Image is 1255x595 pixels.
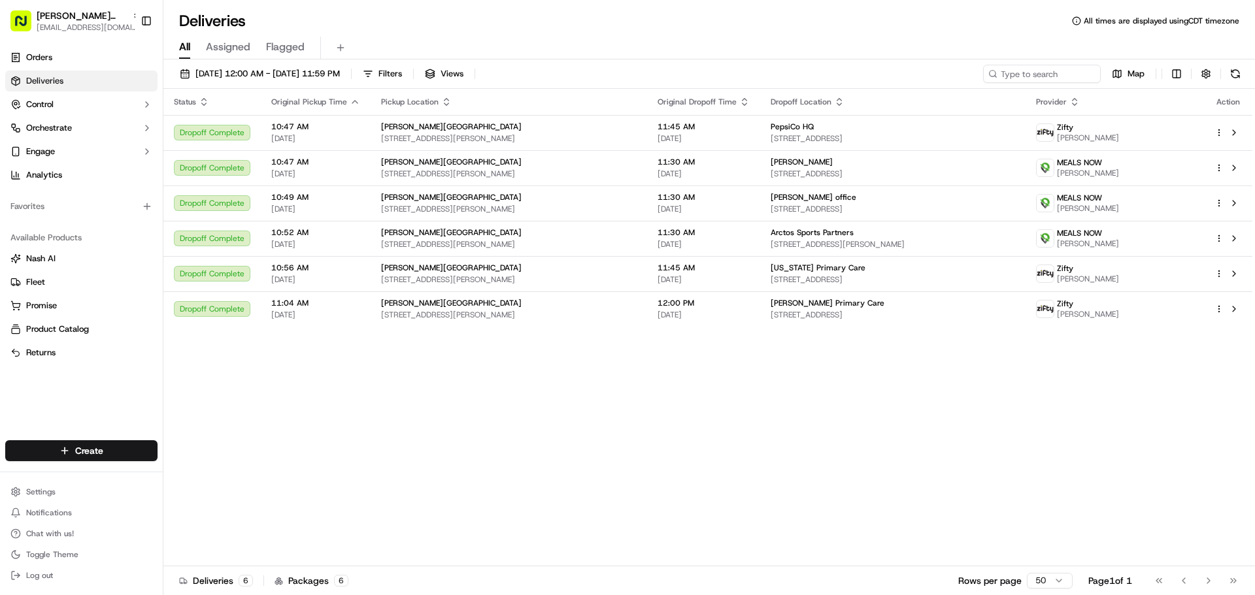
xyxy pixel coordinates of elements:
[771,121,814,132] span: PepsiCo HQ
[381,97,439,107] span: Pickup Location
[1037,195,1054,212] img: melas_now_logo.png
[771,192,856,202] span: [PERSON_NAME] office
[26,487,56,497] span: Settings
[26,169,62,181] span: Analytics
[357,65,408,83] button: Filters
[5,483,158,501] button: Settings
[271,97,347,107] span: Original Pickup Time
[26,300,57,312] span: Promise
[381,157,522,167] span: [PERSON_NAME][GEOGRAPHIC_DATA]
[1057,133,1119,143] span: [PERSON_NAME]
[1037,124,1054,141] img: zifty-logo-trans-sq.png
[1226,65,1245,83] button: Refresh
[771,157,833,167] span: [PERSON_NAME]
[381,274,637,285] span: [STREET_ADDRESS][PERSON_NAME]
[174,65,346,83] button: [DATE] 12:00 AM - [DATE] 11:59 PM
[658,157,750,167] span: 11:30 AM
[658,274,750,285] span: [DATE]
[658,192,750,202] span: 11:30 AM
[5,440,158,461] button: Create
[179,574,253,587] div: Deliveries
[1088,574,1132,587] div: Page 1 of 1
[771,133,1015,144] span: [STREET_ADDRESS]
[26,146,55,157] span: Engage
[958,574,1022,587] p: Rows per page
[195,68,340,80] span: [DATE] 12:00 AM - [DATE] 11:59 PM
[1128,68,1145,80] span: Map
[1037,265,1054,282] img: zifty-logo-trans-sq.png
[1057,168,1119,178] span: [PERSON_NAME]
[5,272,158,293] button: Fleet
[271,204,360,214] span: [DATE]
[1057,274,1119,284] span: [PERSON_NAME]
[37,9,127,22] button: [PERSON_NAME][GEOGRAPHIC_DATA]
[771,263,865,273] span: [US_STATE] Primary Care
[983,65,1101,83] input: Type to search
[75,444,103,457] span: Create
[771,274,1015,285] span: [STREET_ADDRESS]
[658,263,750,273] span: 11:45 AM
[658,239,750,249] span: [DATE]
[441,68,463,80] span: Views
[271,227,360,238] span: 10:52 AM
[771,204,1015,214] span: [STREET_ADDRESS]
[10,253,152,265] a: Nash AI
[26,347,56,359] span: Returns
[5,504,158,522] button: Notifications
[381,227,522,238] span: [PERSON_NAME][GEOGRAPHIC_DATA]
[658,310,750,320] span: [DATE]
[5,566,158,585] button: Log out
[239,575,253,587] div: 6
[26,323,89,335] span: Product Catalog
[271,157,360,167] span: 10:47 AM
[5,141,158,162] button: Engage
[1057,228,1102,238] span: MEALS NOW
[266,39,305,55] span: Flagged
[1084,16,1239,26] span: All times are displayed using CDT timezone
[5,5,135,37] button: [PERSON_NAME][GEOGRAPHIC_DATA][EMAIL_ADDRESS][DOMAIN_NAME]
[271,239,360,249] span: [DATE]
[5,248,158,269] button: Nash AI
[1106,65,1150,83] button: Map
[381,263,522,273] span: [PERSON_NAME][GEOGRAPHIC_DATA]
[10,276,152,288] a: Fleet
[26,75,63,87] span: Deliveries
[271,169,360,179] span: [DATE]
[658,121,750,132] span: 11:45 AM
[381,310,637,320] span: [STREET_ADDRESS][PERSON_NAME]
[1057,238,1119,249] span: [PERSON_NAME]
[381,239,637,249] span: [STREET_ADDRESS][PERSON_NAME]
[271,192,360,202] span: 10:49 AM
[771,310,1015,320] span: [STREET_ADDRESS]
[271,121,360,132] span: 10:47 AM
[174,97,196,107] span: Status
[5,71,158,91] a: Deliveries
[179,39,190,55] span: All
[271,310,360,320] span: [DATE]
[271,298,360,308] span: 11:04 AM
[1036,97,1067,107] span: Provider
[381,204,637,214] span: [STREET_ADDRESS][PERSON_NAME]
[658,169,750,179] span: [DATE]
[10,347,152,359] a: Returns
[26,52,52,63] span: Orders
[381,133,637,144] span: [STREET_ADDRESS][PERSON_NAME]
[26,122,72,134] span: Orchestrate
[26,549,78,560] span: Toggle Theme
[26,99,54,110] span: Control
[658,227,750,238] span: 11:30 AM
[5,227,158,248] div: Available Products
[771,239,1015,249] span: [STREET_ADDRESS][PERSON_NAME]
[26,570,53,581] span: Log out
[1057,263,1073,274] span: Zifty
[381,121,522,132] span: [PERSON_NAME][GEOGRAPHIC_DATA]
[658,133,750,144] span: [DATE]
[271,263,360,273] span: 10:56 AM
[26,253,56,265] span: Nash AI
[5,319,158,340] button: Product Catalog
[658,204,750,214] span: [DATE]
[381,192,522,202] span: [PERSON_NAME][GEOGRAPHIC_DATA]
[37,22,141,33] span: [EMAIL_ADDRESS][DOMAIN_NAME]
[378,68,402,80] span: Filters
[271,133,360,144] span: [DATE]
